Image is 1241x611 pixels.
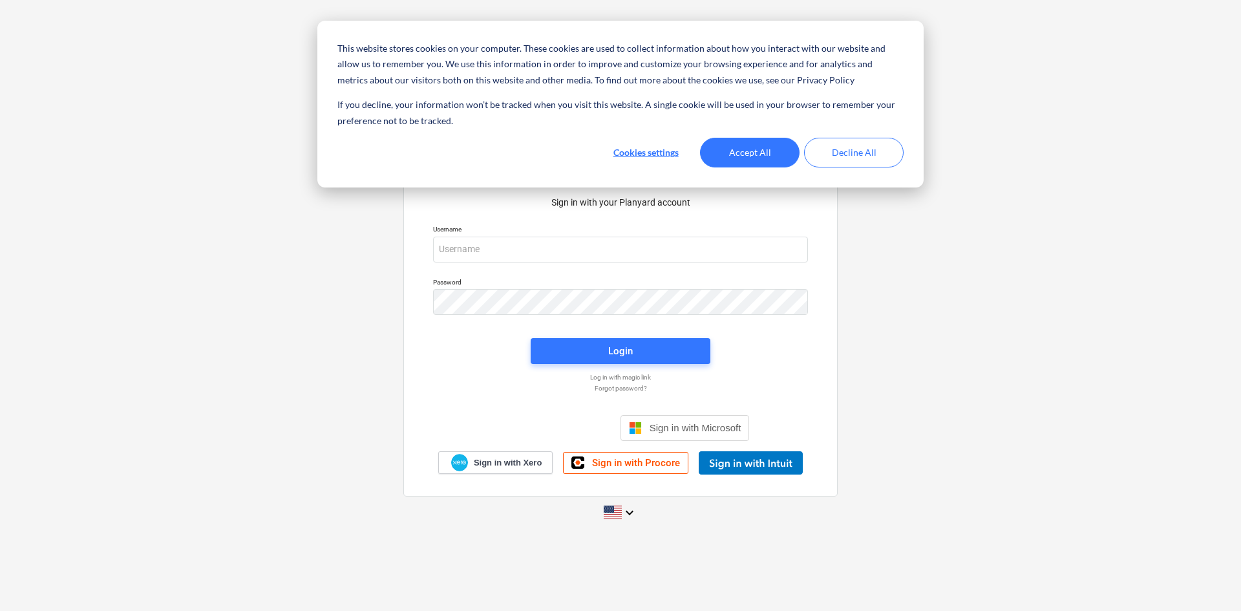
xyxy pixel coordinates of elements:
button: Decline All [804,138,904,167]
a: Sign in with Procore [563,452,688,474]
img: Xero logo [451,454,468,471]
p: Sign in with your Planyard account [433,196,808,209]
iframe: Chat Widget [1176,549,1241,611]
div: Login [608,343,633,359]
p: This website stores cookies on your computer. These cookies are used to collect information about... [337,41,904,89]
p: Password [433,278,808,289]
button: Cookies settings [596,138,695,167]
img: Microsoft logo [629,422,642,434]
i: keyboard_arrow_down [622,505,637,520]
a: Forgot password? [427,384,814,392]
div: Cookie banner [317,21,924,188]
button: Accept All [700,138,800,167]
a: Sign in with Xero [438,451,553,474]
input: Username [433,237,808,263]
button: Login [531,338,710,364]
span: Sign in with Xero [474,457,542,469]
span: Sign in with Microsoft [650,422,741,433]
p: Username [433,225,808,236]
iframe: Sign in with Google Button [485,414,617,442]
a: Log in with magic link [427,373,814,381]
p: If you decline, your information won’t be tracked when you visit this website. A single cookie wi... [337,97,904,129]
span: Sign in with Procore [592,457,680,469]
